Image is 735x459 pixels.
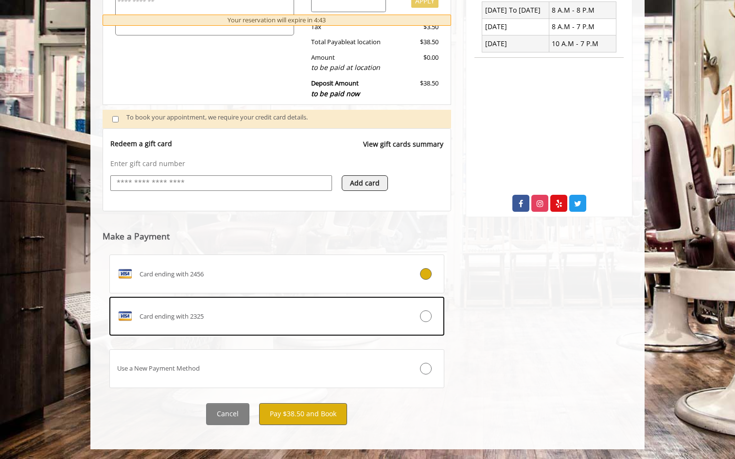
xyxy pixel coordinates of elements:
img: VISA [117,308,133,324]
label: Make a Payment [103,232,170,241]
td: [DATE] To [DATE] [482,2,549,18]
label: Use a New Payment Method [109,349,444,388]
span: at location [350,37,381,46]
div: $38.50 [393,37,438,47]
p: Enter gift card number [110,159,443,169]
div: Your reservation will expire in 4:43 [103,15,451,26]
a: View gift cards summary [363,139,443,159]
div: $3.50 [393,22,438,32]
div: to be paid at location [311,62,386,73]
td: 10 A.M - 7 P.M [549,35,616,52]
td: [DATE] [482,35,549,52]
img: VISA [117,266,133,282]
div: $38.50 [393,78,438,99]
div: To book your appointment, we require your credit card details. [126,112,441,125]
td: 8 A.M - 7 P.M [549,18,616,35]
span: to be paid now [311,89,360,98]
p: Redeem a gift card [110,139,172,149]
div: Total Payable [304,37,394,47]
div: Use a New Payment Method [110,363,388,374]
td: [DATE] [482,18,549,35]
button: Cancel [206,403,249,425]
div: Amount [304,52,394,73]
button: Add card [342,175,388,191]
b: Deposit Amount [311,79,360,98]
span: Card ending with 2456 [140,269,204,279]
div: Tax [304,22,394,32]
button: Pay $38.50 and Book [259,403,347,425]
td: 8 A.M - 8 P.M [549,2,616,18]
div: $0.00 [393,52,438,73]
span: Card ending with 2325 [140,311,204,322]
